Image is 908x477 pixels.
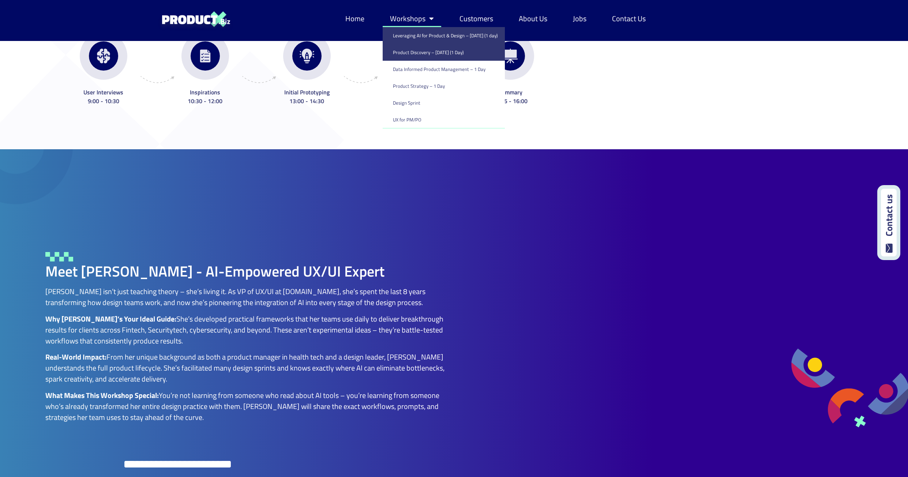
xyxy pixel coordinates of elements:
[45,351,106,363] strong: Real-World Impact:
[45,313,176,324] strong: Why [PERSON_NAME]’s Your Ideal Guide:
[45,390,453,423] p: You’re not learning from someone who read about AI tools – you’re learning from someone who’s alr...
[84,88,124,105] span: User Interviews 9:00 - 10:30
[45,313,453,346] p: She’s developed practical frameworks that her teams use daily to deliver breakthrough results for...
[45,286,453,308] p: [PERSON_NAME] isn’t just teaching theory – she’s living it. As VP of UX/UI at [DOMAIN_NAME], she’...
[493,88,528,105] span: Summary 15:45 - 16:00
[45,352,453,384] p: From her unique background as both a product manager in health tech and a design leader, [PERSON_...
[45,264,453,279] h2: Meet [PERSON_NAME] - AI-Empowered UX/UI Expert
[284,88,330,105] span: Initial Prototyping 13:00 - 14:30
[45,390,159,401] strong: What Makes This Workshop Special:
[188,88,223,105] span: Inspirations 10:30 - 12:00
